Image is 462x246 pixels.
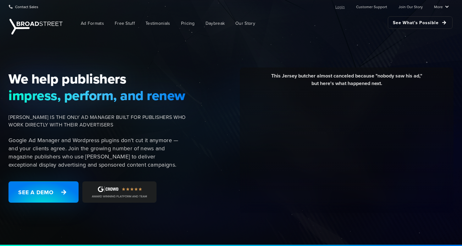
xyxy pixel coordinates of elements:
[201,16,229,30] a: Daybreak
[8,136,186,169] p: Google Ad Manager and Wordpress plugins don't cut it anymore — and your clients agree. Join the g...
[81,20,104,27] span: Ad Formats
[335,0,345,13] a: Login
[356,0,387,13] a: Customer Support
[245,72,449,92] div: This Jersey butcher almost canceled because "nobody saw his ad," but here's what happened next.
[206,20,225,27] span: Daybreak
[141,16,175,30] a: Testimonials
[245,92,449,206] iframe: YouTube video player
[115,20,135,27] span: Free Stuff
[235,20,255,27] span: Our Story
[8,71,186,87] span: We help publishers
[76,16,109,30] a: Ad Formats
[8,114,186,129] span: [PERSON_NAME] IS THE ONLY AD MANAGER BUILT FOR PUBLISHERS WHO WORK DIRECTLY WITH THEIR ADVERTISERS
[176,16,200,30] a: Pricing
[181,20,195,27] span: Pricing
[110,16,140,30] a: Free Stuff
[9,0,38,13] a: Contact Sales
[66,13,453,34] nav: Main
[434,0,449,13] a: More
[388,16,453,29] a: See What's Possible
[9,19,63,35] img: Broadstreet | The Ad Manager for Small Publishers
[8,87,186,104] span: impress, perform, and renew
[231,16,260,30] a: Our Story
[146,20,170,27] span: Testimonials
[399,0,423,13] a: Join Our Story
[8,181,79,203] a: See a Demo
